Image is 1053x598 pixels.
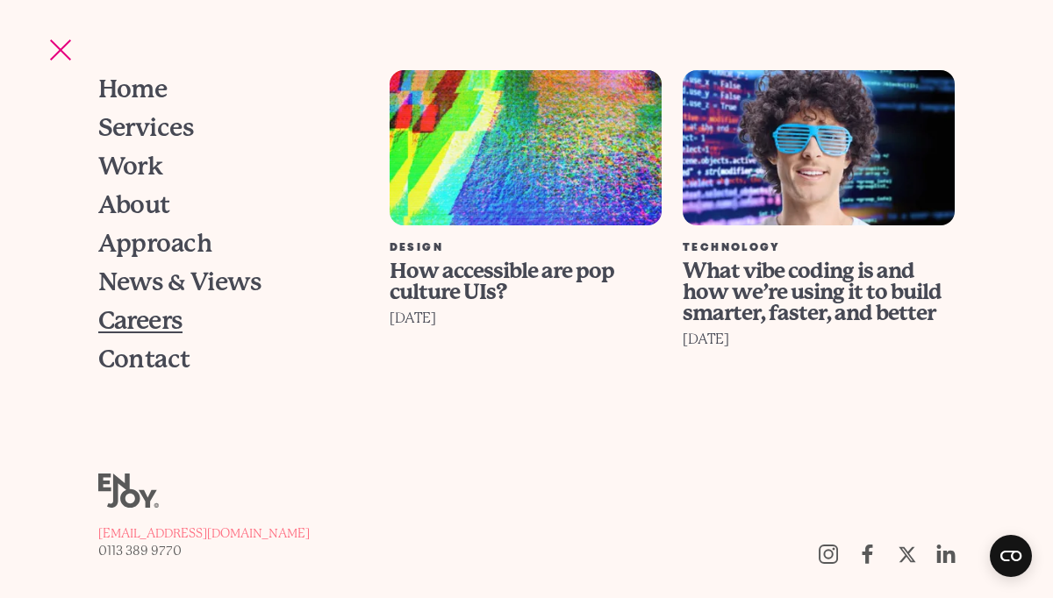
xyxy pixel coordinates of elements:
a: Contact [98,340,355,379]
a: Careers [98,302,355,340]
span: Careers [98,309,183,333]
span: Services [98,116,194,140]
a: Follow us on Facebook [848,535,887,573]
span: News & Views [98,270,261,295]
a: Follow us on Instagram [808,535,848,573]
a: [EMAIL_ADDRESS][DOMAIN_NAME] [98,524,310,542]
span: How accessible are pop culture UIs? [390,259,614,304]
span: Home [98,77,168,102]
div: Technology [683,243,955,253]
span: 0113 389 9770 [98,544,182,558]
span: About [98,193,170,217]
img: How accessible are pop culture UIs? [390,70,662,225]
span: Approach [98,231,212,256]
span: [EMAIL_ADDRESS][DOMAIN_NAME] [98,526,310,540]
a: About [98,186,355,224]
a: https://uk.linkedin.com/company/enjoy-digital [927,535,966,573]
button: Open CMP widget [990,535,1032,577]
img: What vibe coding is and how we’re using it to build smarter, faster, and better [683,70,955,225]
button: Site navigation [42,32,79,68]
a: Follow us on Twitter [887,535,927,573]
span: What vibe coding is and how we’re using it to build smarter, faster, and better [683,259,942,325]
a: What vibe coding is and how we’re using it to build smarter, faster, and better Technology What v... [672,70,965,496]
a: Work [98,147,355,186]
span: Contact [98,347,190,372]
a: How accessible are pop culture UIs? Design How accessible are pop culture UIs? [DATE] [379,70,672,496]
a: Approach [98,224,355,263]
div: [DATE] [683,327,955,352]
span: Work [98,154,163,179]
a: Home [98,70,355,109]
a: Services [98,109,355,147]
a: 0113 389 9770 [98,542,310,559]
div: [DATE] [390,306,662,331]
a: News & Views [98,263,355,302]
div: Design [390,243,662,253]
